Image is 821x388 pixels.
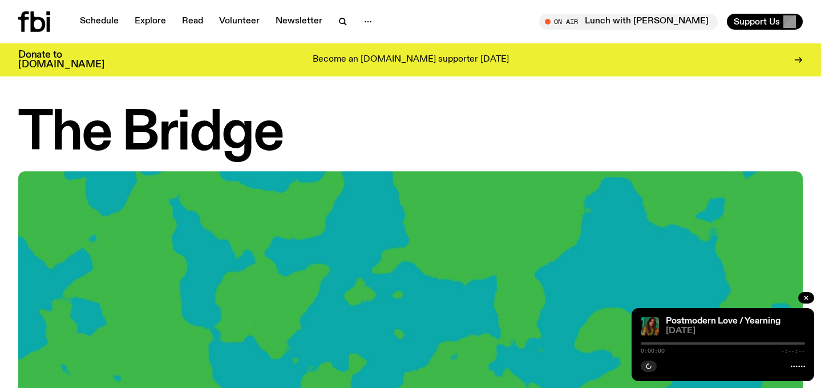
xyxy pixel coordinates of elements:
button: On AirLunch with [PERSON_NAME] [539,14,718,30]
a: Explore [128,14,173,30]
h3: Donate to [DOMAIN_NAME] [18,50,104,70]
span: [DATE] [666,327,805,336]
span: Support Us [734,17,780,27]
p: Become an [DOMAIN_NAME] supporter [DATE] [313,55,509,65]
a: Newsletter [269,14,329,30]
img: Merpire / Feature Artist [641,317,659,336]
span: 0:00:00 [641,348,665,354]
button: Support Us [727,14,803,30]
h1: The Bridge [18,108,803,160]
span: -:--:-- [781,348,805,354]
a: Volunteer [212,14,266,30]
a: Read [175,14,210,30]
a: Postmodern Love / Yearning [666,317,780,326]
a: Schedule [73,14,126,30]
